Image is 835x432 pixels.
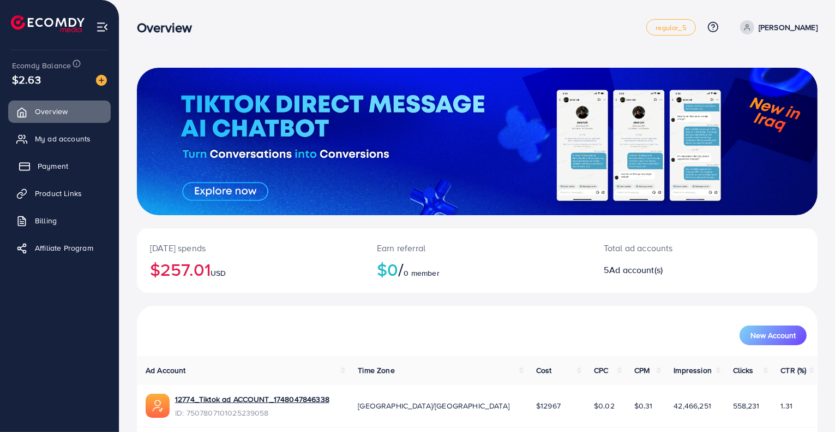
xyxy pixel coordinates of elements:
[404,268,440,279] span: 0 member
[609,264,663,276] span: Ad account(s)
[646,19,695,35] a: regular_5
[12,60,71,71] span: Ecomdy Balance
[656,24,686,31] span: regular_5
[175,407,329,418] span: ID: 7507807101025239058
[12,72,41,87] span: $2.63
[8,128,111,150] a: My ad accounts
[604,241,748,255] p: Total ad accounts
[358,365,394,376] span: Time Zone
[211,268,226,279] span: USD
[733,365,754,376] span: Clicks
[8,155,111,177] a: Payment
[96,21,109,33] img: menu
[35,106,68,117] span: Overview
[594,400,615,411] span: $0.02
[789,383,827,424] iframe: Chat
[358,400,509,411] span: [GEOGRAPHIC_DATA]/[GEOGRAPHIC_DATA]
[96,75,107,86] img: image
[38,161,68,171] span: Payment
[780,400,792,411] span: 1.31
[674,400,711,411] span: 42,466,251
[175,394,329,405] a: 12774_Tiktok ad ACCOUNT_1748047846338
[377,241,578,255] p: Earn referral
[8,237,111,259] a: Affiliate Program
[35,188,82,199] span: Product Links
[8,182,111,204] a: Product Links
[8,210,111,232] a: Billing
[137,20,201,35] h3: Overview
[536,365,552,376] span: Cost
[8,100,111,122] a: Overview
[750,332,796,339] span: New Account
[733,400,760,411] span: 558,231
[11,15,85,32] img: logo
[634,400,653,411] span: $0.31
[150,241,351,255] p: [DATE] spends
[35,215,57,226] span: Billing
[594,365,608,376] span: CPC
[759,21,818,34] p: [PERSON_NAME]
[35,133,91,144] span: My ad accounts
[634,365,650,376] span: CPM
[736,20,818,34] a: [PERSON_NAME]
[780,365,806,376] span: CTR (%)
[146,394,170,418] img: ic-ads-acc.e4c84228.svg
[740,326,807,345] button: New Account
[146,365,186,376] span: Ad Account
[398,257,404,282] span: /
[35,242,93,253] span: Affiliate Program
[377,259,578,280] h2: $0
[604,265,748,275] h2: 5
[150,259,351,280] h2: $257.01
[536,400,561,411] span: $12967
[674,365,712,376] span: Impression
